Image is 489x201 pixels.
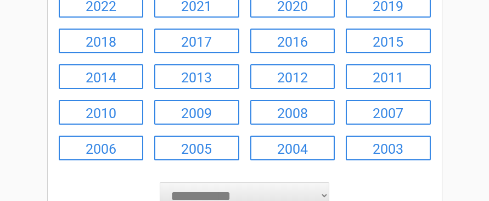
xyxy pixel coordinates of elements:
[250,29,335,53] a: 2016
[250,100,335,125] a: 2008
[59,136,144,160] a: 2006
[154,64,239,89] a: 2013
[59,100,144,125] a: 2010
[346,100,431,125] a: 2007
[154,136,239,160] a: 2005
[59,29,144,53] a: 2018
[154,29,239,53] a: 2017
[346,136,431,160] a: 2003
[346,29,431,53] a: 2015
[59,64,144,89] a: 2014
[154,100,239,125] a: 2009
[250,64,335,89] a: 2012
[250,136,335,160] a: 2004
[346,64,431,89] a: 2011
